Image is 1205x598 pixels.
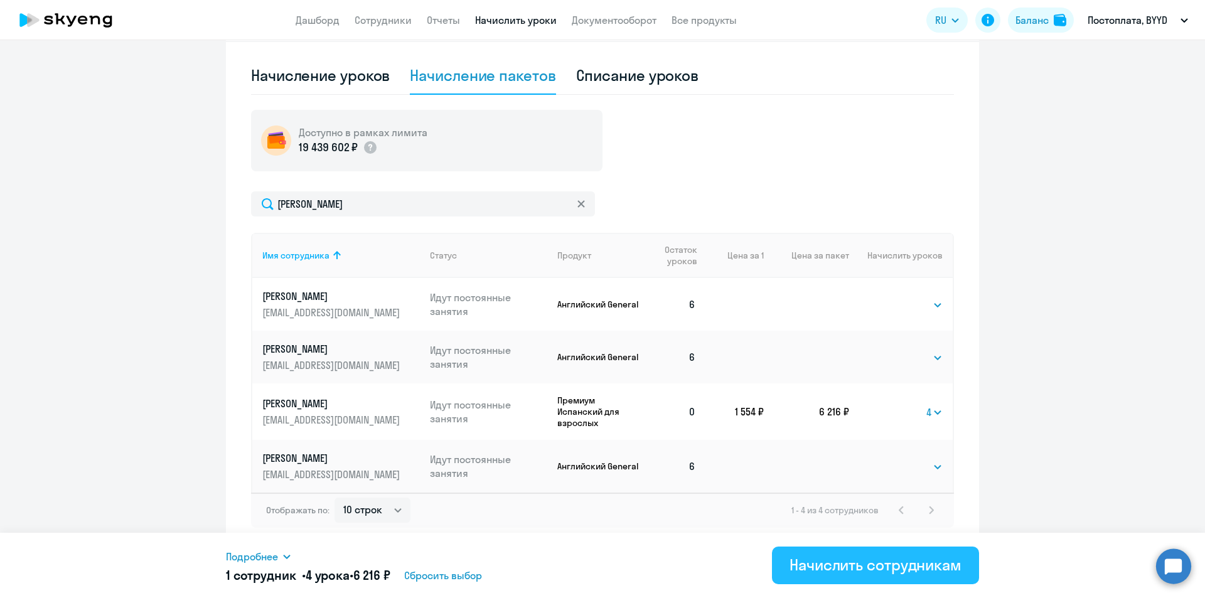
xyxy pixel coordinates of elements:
[262,397,420,427] a: [PERSON_NAME][EMAIL_ADDRESS][DOMAIN_NAME]
[652,244,706,267] div: Остаток уроков
[764,233,849,278] th: Цена за пакет
[353,567,390,583] span: 6 216 ₽
[262,342,420,372] a: [PERSON_NAME][EMAIL_ADDRESS][DOMAIN_NAME]
[791,505,879,516] span: 1 - 4 из 4 сотрудников
[299,125,427,139] h5: Доступно в рамках лимита
[262,451,403,465] p: [PERSON_NAME]
[706,383,764,440] td: 1 554 ₽
[572,14,656,26] a: Документооборот
[1081,5,1194,35] button: Постоплата, BYYD
[935,13,946,28] span: RU
[672,14,737,26] a: Все продукты
[557,395,642,429] p: Премиум Испанский для взрослых
[1015,13,1049,28] div: Баланс
[262,289,403,303] p: [PERSON_NAME]
[262,397,403,410] p: [PERSON_NAME]
[642,440,706,493] td: 6
[262,289,420,319] a: [PERSON_NAME][EMAIL_ADDRESS][DOMAIN_NAME]
[642,278,706,331] td: 6
[251,191,595,216] input: Поиск по имени, email, продукту или статусу
[262,467,403,481] p: [EMAIL_ADDRESS][DOMAIN_NAME]
[849,233,953,278] th: Начислить уроков
[261,125,291,156] img: wallet-circle.png
[262,451,420,481] a: [PERSON_NAME][EMAIL_ADDRESS][DOMAIN_NAME]
[226,549,278,564] span: Подробнее
[404,568,482,583] span: Сбросить выбор
[475,14,557,26] a: Начислить уроки
[557,461,642,472] p: Английский General
[266,505,329,516] span: Отображать по:
[557,299,642,310] p: Английский General
[557,351,642,363] p: Английский General
[306,567,350,583] span: 4 урока
[652,244,697,267] span: Остаток уроков
[764,383,849,440] td: 6 216 ₽
[430,343,548,371] p: Идут постоянные занятия
[262,413,403,427] p: [EMAIL_ADDRESS][DOMAIN_NAME]
[557,250,591,261] div: Продукт
[557,250,642,261] div: Продукт
[576,65,699,85] div: Списание уроков
[262,306,403,319] p: [EMAIL_ADDRESS][DOMAIN_NAME]
[430,291,548,318] p: Идут постоянные занятия
[1054,14,1066,26] img: balance
[430,250,548,261] div: Статус
[430,452,548,480] p: Идут постоянные занятия
[430,398,548,425] p: Идут постоянные занятия
[251,65,390,85] div: Начисление уроков
[262,250,420,261] div: Имя сотрудника
[262,358,403,372] p: [EMAIL_ADDRESS][DOMAIN_NAME]
[706,233,764,278] th: Цена за 1
[410,65,555,85] div: Начисление пакетов
[430,250,457,261] div: Статус
[772,547,979,584] button: Начислить сотрудникам
[296,14,340,26] a: Дашборд
[1008,8,1074,33] button: Балансbalance
[642,383,706,440] td: 0
[299,139,358,156] p: 19 439 602 ₽
[926,8,968,33] button: RU
[262,250,329,261] div: Имя сотрудника
[1088,13,1167,28] p: Постоплата, BYYD
[262,342,403,356] p: [PERSON_NAME]
[427,14,460,26] a: Отчеты
[642,331,706,383] td: 6
[226,567,390,584] h5: 1 сотрудник • •
[790,555,961,575] div: Начислить сотрудникам
[355,14,412,26] a: Сотрудники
